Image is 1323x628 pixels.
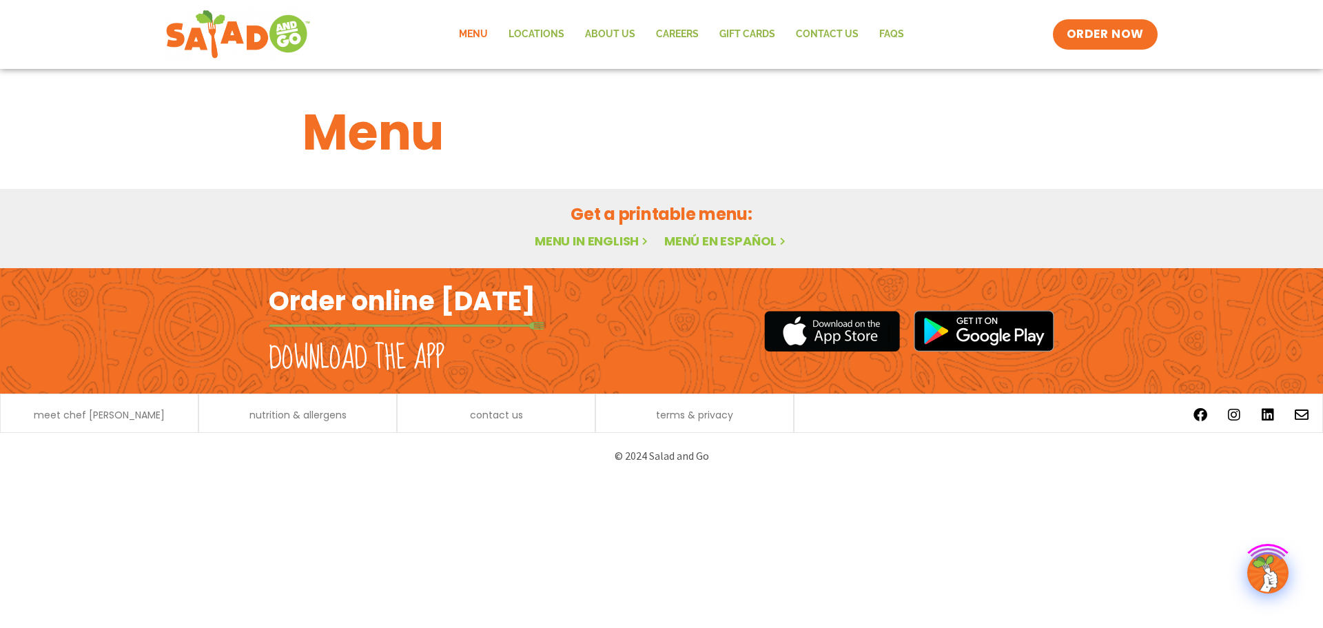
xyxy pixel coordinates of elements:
a: Locations [498,19,575,50]
a: ORDER NOW [1053,19,1158,50]
a: Menu [449,19,498,50]
nav: Menu [449,19,914,50]
img: fork [269,322,544,330]
img: google_play [914,310,1054,352]
img: new-SAG-logo-768×292 [165,7,311,62]
h1: Menu [302,95,1021,170]
a: GIFT CARDS [709,19,786,50]
p: © 2024 Salad and Go [276,447,1047,465]
img: appstore [764,309,900,354]
a: About Us [575,19,646,50]
h2: Order online [DATE] [269,284,535,318]
h2: Get a printable menu: [302,202,1021,226]
a: FAQs [869,19,914,50]
h2: Download the app [269,339,444,378]
a: Careers [646,19,709,50]
a: terms & privacy [656,410,733,420]
a: Menú en español [664,232,788,250]
a: Contact Us [786,19,869,50]
a: Menu in English [535,232,650,250]
span: ORDER NOW [1067,26,1144,43]
a: contact us [470,410,523,420]
a: nutrition & allergens [249,410,347,420]
a: meet chef [PERSON_NAME] [34,410,165,420]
